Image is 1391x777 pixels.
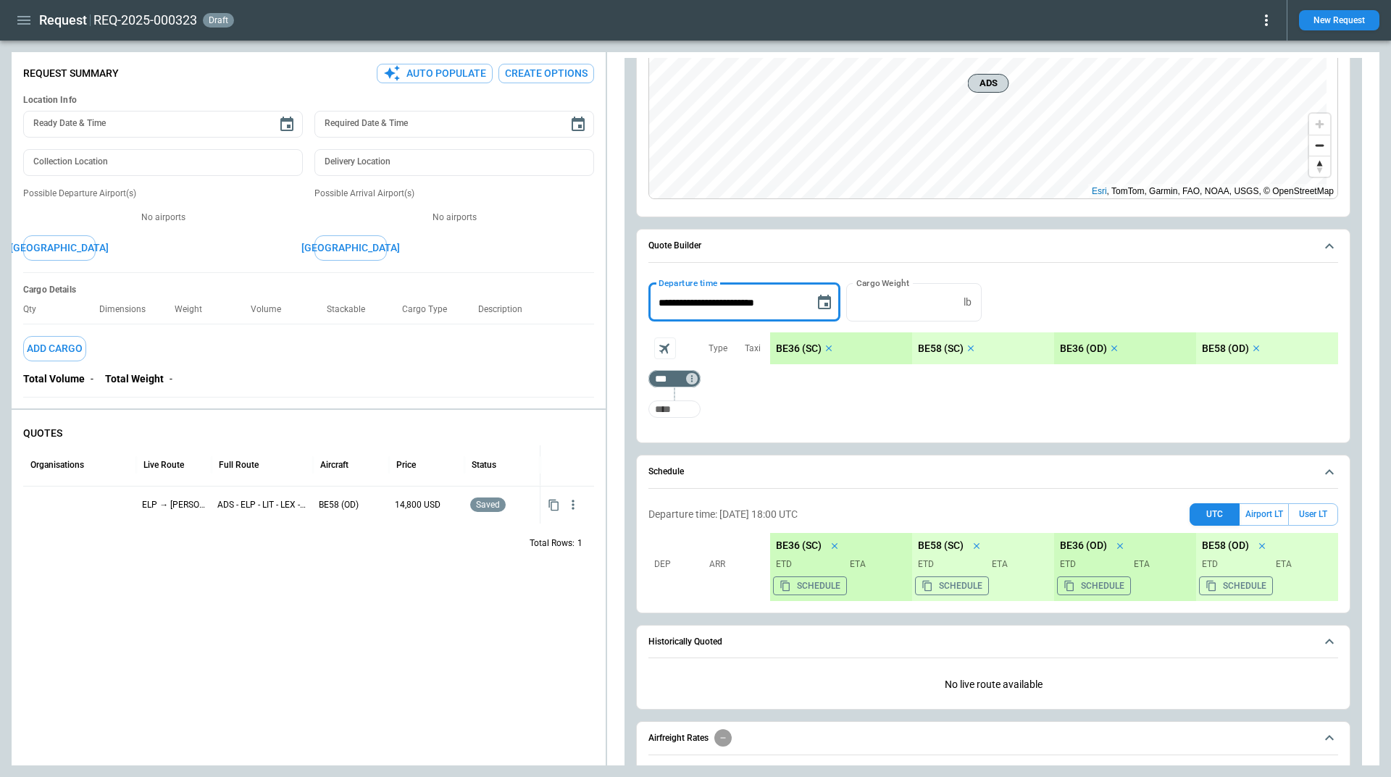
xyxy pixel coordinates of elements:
[964,296,972,308] p: lb
[23,304,48,315] p: Qty
[314,235,387,261] button: [GEOGRAPHIC_DATA]
[776,343,822,355] p: BE36 (SC)
[648,637,722,647] h6: Historically Quoted
[39,12,87,29] h1: Request
[577,537,582,550] p: 1
[648,230,1338,263] button: Quote Builder
[648,241,701,251] h6: Quote Builder
[1288,503,1338,526] button: User LT
[105,373,164,385] p: Total Weight
[709,558,760,571] p: Arr
[1270,558,1332,571] p: ETA
[23,188,303,200] p: Possible Departure Airport(s)
[1190,503,1240,526] button: UTC
[272,110,301,139] button: Choose date
[709,343,727,355] p: Type
[1057,576,1131,595] button: Copy the aircraft schedule to your clipboard
[648,734,709,743] h6: Airfreight Rates
[918,343,964,355] p: BE58 (SC)
[918,539,964,552] p: BE58 (SC)
[23,235,96,261] button: [GEOGRAPHIC_DATA]
[648,626,1338,659] button: Historically Quoted
[648,283,1338,425] div: Quote Builder
[654,558,705,571] p: Dep
[1240,503,1288,526] button: Airport LT
[1202,343,1249,355] p: BE58 (OD)
[206,15,231,25] span: draft
[91,373,93,385] p: -
[773,576,847,595] button: Copy the aircraft schedule to your clipboard
[217,499,307,511] p: ADS - ELP - LIT - LEX - ABE - ADS
[327,304,377,315] p: Stackable
[1202,539,1249,552] p: BE58 (OD)
[844,558,906,571] p: ETA
[648,467,684,476] h6: Schedule
[648,455,1338,489] button: Schedule
[1202,558,1264,571] p: ETD
[648,508,798,521] p: Departure time: [DATE] 18:00 UTC
[395,499,459,511] p: 14,800 USD
[648,667,1338,702] p: No live route available
[1060,343,1107,355] p: BE36 (OD)
[776,558,838,571] p: ETD
[23,427,594,440] p: QUOTES
[320,460,348,470] div: Aircraft
[93,12,197,29] h2: REQ-2025-000323
[745,343,761,355] p: Taxi
[770,533,1338,601] div: scrollable content
[30,460,84,470] div: Organisations
[776,539,822,552] p: BE36 (SC)
[530,537,575,550] p: Total Rows:
[1309,156,1330,177] button: Reset bearing to north
[856,277,909,289] label: Cargo Weight
[918,558,980,571] p: ETD
[402,304,459,315] p: Cargo Type
[23,211,303,224] p: No airports
[175,304,214,315] p: Weight
[142,499,206,511] p: ELP → ABE
[648,722,1338,755] button: Airfreight Rates
[1060,558,1122,571] p: ETD
[23,285,594,295] h6: Cargo Details
[314,188,594,200] p: Possible Arrival Airport(s)
[1092,186,1107,196] a: Esri
[23,373,85,385] p: Total Volume
[648,370,701,387] div: Too short
[473,500,503,510] span: saved
[1299,10,1379,30] button: New Request
[770,332,1338,364] div: scrollable content
[219,460,259,470] div: Full Route
[470,487,534,524] div: Saved
[1199,576,1273,595] button: Copy the aircraft schedule to your clipboard
[143,460,184,470] div: Live Route
[319,499,383,511] p: BE58 (OD)
[564,110,593,139] button: Choose date
[648,667,1338,702] div: Historically Quoted
[23,67,119,80] p: Request Summary
[648,400,701,418] div: Too short
[170,373,172,385] p: -
[659,277,718,289] label: Departure time
[377,64,493,83] button: Auto Populate
[1060,539,1107,552] p: BE36 (OD)
[915,576,989,595] button: Copy the aircraft schedule to your clipboard
[251,304,293,315] p: Volume
[314,211,594,224] p: No airports
[810,288,839,317] button: Choose date, selected date is Oct 9, 2025
[545,496,563,514] button: Copy quote content
[1092,184,1334,198] div: , TomTom, Garmin, FAO, NOAA, USGS, © OpenStreetMap
[498,64,594,83] button: Create Options
[1128,558,1190,571] p: ETA
[23,336,86,361] button: Add Cargo
[472,460,496,470] div: Status
[986,558,1048,571] p: ETA
[1309,135,1330,156] button: Zoom out
[1309,114,1330,135] button: Zoom in
[396,460,416,470] div: Price
[23,95,594,106] h6: Location Info
[974,76,1003,91] span: ADS
[648,497,1338,607] div: Schedule
[99,304,157,315] p: Dimensions
[654,337,676,359] span: Aircraft selection
[478,304,534,315] p: Description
